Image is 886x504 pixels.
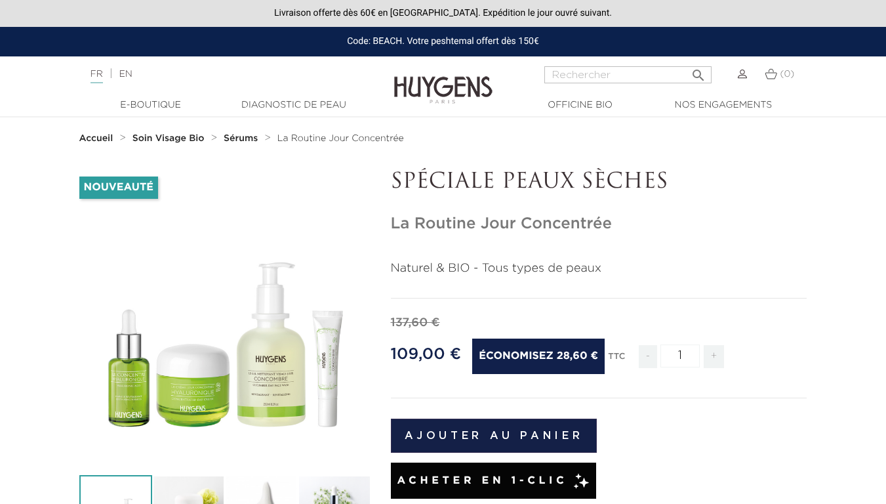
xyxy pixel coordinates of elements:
[687,62,710,80] button: 
[691,64,706,79] i: 
[391,260,807,278] p: Naturel & BIO - Tous types de peaux
[91,70,103,83] a: FR
[79,177,158,199] li: Nouveauté
[84,66,359,82] div: |
[658,98,789,112] a: Nos engagements
[79,134,113,143] strong: Accueil
[394,55,493,106] img: Huygens
[277,133,404,144] a: La Routine Jour Concentrée
[660,345,700,367] input: Quantité
[472,339,605,374] span: Économisez 28,60 €
[515,98,646,112] a: Officine Bio
[132,133,208,144] a: Soin Visage Bio
[391,170,807,195] p: SPÉCIALE PEAUX SÈCHES
[391,317,440,329] span: 137,60 €
[228,98,359,112] a: Diagnostic de peau
[277,134,404,143] span: La Routine Jour Concentrée
[85,98,216,112] a: E-Boutique
[608,343,625,378] div: TTC
[224,133,261,144] a: Sérums
[391,346,462,362] span: 109,00 €
[132,134,205,143] strong: Soin Visage Bio
[780,70,794,79] span: (0)
[224,134,258,143] strong: Sérums
[544,66,712,83] input: Rechercher
[391,215,807,234] h1: La Routine Jour Concentrée
[639,345,657,368] span: -
[704,345,725,368] span: +
[79,133,116,144] a: Accueil
[119,70,132,79] a: EN
[391,419,597,453] button: Ajouter au panier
